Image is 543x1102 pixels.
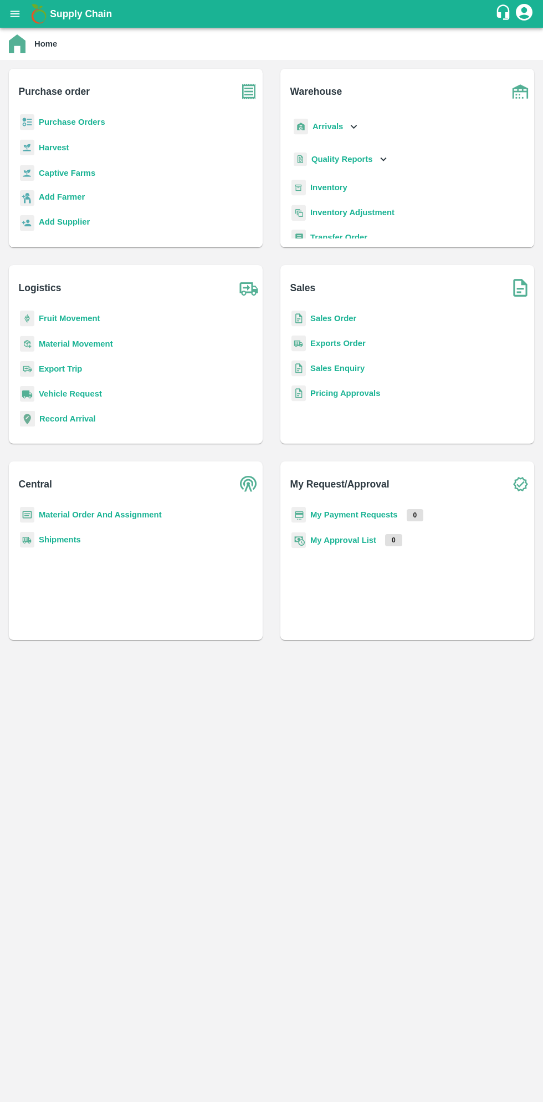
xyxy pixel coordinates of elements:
b: Warehouse [290,84,342,99]
a: Record Arrival [39,414,96,423]
img: delivery [20,361,34,377]
img: qualityReport [294,153,307,166]
img: soSales [506,274,534,302]
b: Arrivals [313,122,343,131]
b: Purchase order [19,84,90,99]
img: farmer [20,190,34,206]
div: customer-support [495,4,514,24]
b: Supply Chain [50,8,112,19]
div: Arrivals [291,114,360,139]
img: shipments [291,336,306,352]
img: whArrival [294,119,308,135]
a: Material Order And Assignment [39,510,162,519]
a: Transfer Order [310,233,367,242]
img: check [506,470,534,498]
p: 0 [385,534,402,546]
a: Sales Enquiry [310,364,365,373]
b: Add Supplier [39,217,90,226]
img: vehicle [20,386,34,402]
img: whInventory [291,180,306,196]
img: reciept [20,114,34,130]
a: My Payment Requests [310,510,398,519]
b: My Request/Approval [290,476,390,492]
img: warehouse [506,78,534,105]
a: Pricing Approvals [310,389,380,398]
b: Central [19,476,52,492]
a: Add Supplier [39,216,90,231]
b: Quality Reports [311,155,373,164]
div: Quality Reports [291,148,390,171]
img: truck [235,274,263,302]
a: Shipments [39,535,81,544]
img: shipments [20,532,34,548]
img: central [235,470,263,498]
button: open drawer [2,1,28,27]
a: Sales Order [310,314,356,323]
img: approval [291,532,306,549]
img: inventory [291,205,306,221]
img: sales [291,360,306,377]
img: sales [291,385,306,402]
img: payment [291,507,306,523]
a: Vehicle Request [39,389,102,398]
img: supplier [20,215,34,231]
a: Fruit Movement [39,314,100,323]
a: My Approval List [310,536,376,545]
img: material [20,336,34,352]
img: logo [28,3,50,25]
a: Supply Chain [50,6,495,22]
a: Inventory [310,183,347,192]
b: Home [34,39,57,48]
a: Captive Farms [39,169,95,177]
a: Purchase Orders [39,118,105,126]
img: home [9,34,25,53]
img: whTransfer [291,230,306,246]
a: Exports Order [310,339,366,348]
b: Add Farmer [39,192,85,201]
img: centralMaterial [20,507,34,523]
b: Logistics [19,280,62,296]
a: Material Movement [39,339,113,348]
a: Inventory Adjustment [310,208,395,217]
img: harvest [20,139,34,156]
b: Sales [290,280,316,296]
div: account of current user [514,2,534,26]
img: fruit [20,311,34,327]
a: Harvest [39,143,69,152]
img: harvest [20,165,34,181]
p: 0 [407,509,424,521]
img: sales [291,311,306,327]
a: Add Farmer [39,191,85,206]
img: purchase [235,78,263,105]
img: recordArrival [20,411,35,426]
a: Export Trip [39,364,82,373]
